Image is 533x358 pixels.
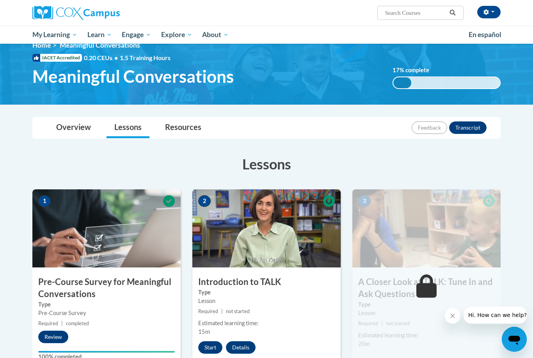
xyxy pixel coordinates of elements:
[38,331,68,343] button: Review
[32,276,181,300] h3: Pre-Course Survey for Meaningful Conversations
[464,27,506,43] a: En español
[114,54,118,61] span: •
[197,26,234,44] a: About
[87,30,112,39] span: Learn
[198,308,218,314] span: Required
[221,308,223,314] span: |
[192,276,341,288] h3: Introduction to TALK
[198,319,335,328] div: Estimated learning time:
[161,30,192,39] span: Explore
[66,321,89,326] span: completed
[198,195,211,207] span: 2
[412,121,447,134] button: Feedback
[21,26,512,44] div: Main menu
[384,8,447,18] input: Search Courses
[449,121,487,134] button: Transcript
[352,189,501,267] img: Course Image
[502,327,527,352] iframe: Button to launch messaging window
[32,189,181,267] img: Course Image
[38,195,51,207] span: 1
[393,67,400,73] span: 17
[358,300,495,309] label: Type
[198,297,335,305] div: Lesson
[358,331,495,340] div: Estimated learning time:
[122,30,151,39] span: Engage
[198,328,210,335] span: 15m
[32,30,77,39] span: My Learning
[32,54,82,62] span: IACET Accredited
[38,351,175,353] div: Your progress
[61,321,63,326] span: |
[386,321,410,326] span: not started
[38,300,175,309] label: Type
[464,306,527,324] iframe: Message from company
[393,77,411,88] div: 17%
[381,321,383,326] span: |
[156,26,197,44] a: Explore
[27,26,82,44] a: My Learning
[358,195,371,207] span: 3
[107,118,149,138] a: Lessons
[32,154,501,174] h3: Lessons
[226,308,250,314] span: not started
[358,321,378,326] span: Required
[358,309,495,317] div: Lesson
[84,53,120,62] span: 0.20 CEUs
[192,189,341,267] img: Course Image
[226,341,256,354] button: Details
[358,340,370,347] span: 20m
[38,309,175,317] div: Pre-Course Survey
[117,26,156,44] a: Engage
[445,308,460,324] iframe: Close message
[32,6,120,20] img: Cox Campus
[157,118,209,138] a: Resources
[32,41,51,49] a: Home
[38,321,58,326] span: Required
[198,341,222,354] button: Start
[120,54,171,61] span: 1.5 Training Hours
[352,276,501,300] h3: A Closer Look at TALK: Tune In and Ask Questions
[32,66,234,87] span: Meaningful Conversations
[32,6,181,20] a: Cox Campus
[469,30,501,39] span: En español
[477,6,501,18] button: Account Settings
[60,41,140,49] span: Meaningful Conversations
[447,8,458,18] button: Search
[202,30,229,39] span: About
[82,26,117,44] a: Learn
[48,118,99,138] a: Overview
[198,288,335,297] label: Type
[393,66,437,75] label: % complete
